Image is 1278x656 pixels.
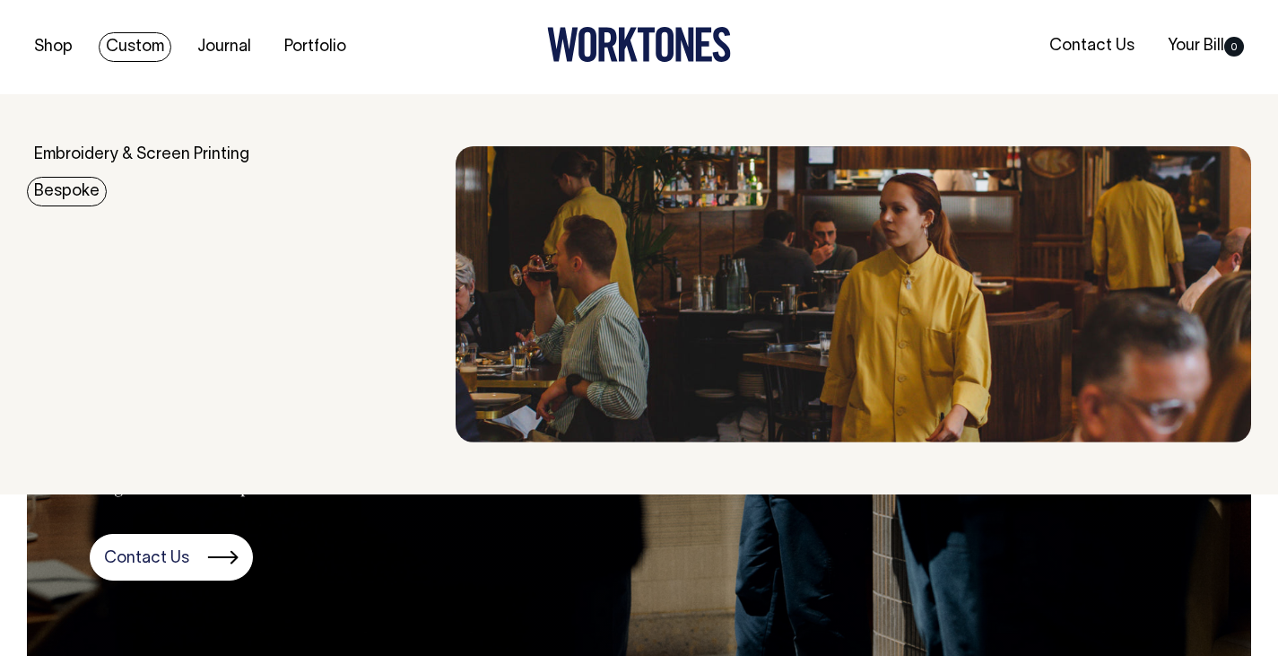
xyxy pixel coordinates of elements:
a: Embroidery & Screen Printing [27,140,256,170]
img: Bespoke [456,146,1251,443]
span: 0 [1224,37,1244,57]
a: Custom [99,32,171,62]
a: Journal [190,32,258,62]
a: Portfolio [277,32,353,62]
a: Contact Us [1042,31,1142,61]
a: Bespoke [27,177,107,206]
a: Contact Us [90,534,253,581]
a: Shop [27,32,80,62]
a: Your Bill0 [1161,31,1251,61]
